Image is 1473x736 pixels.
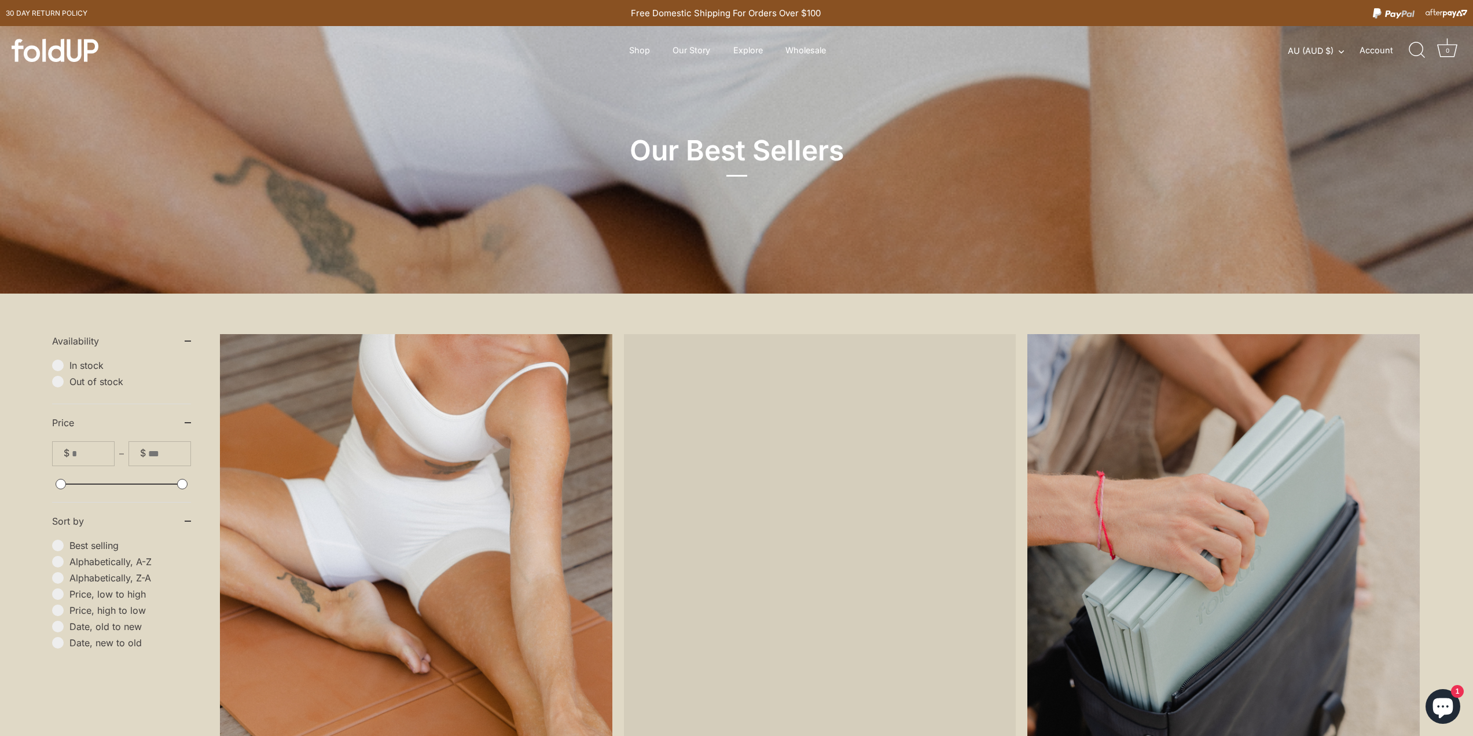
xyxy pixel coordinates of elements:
h1: Our Best Sellers [543,133,931,177]
button: AU (AUD $) [1288,46,1357,56]
a: Search [1405,38,1430,63]
span: Out of stock [69,376,191,387]
div: 0 [1442,45,1453,56]
img: foldUP [12,39,98,62]
a: Our Story [663,39,721,61]
span: $ [64,448,69,459]
span: Price, high to low [69,605,191,616]
input: From [72,442,114,466]
span: Alphabetically, Z-A [69,572,191,584]
span: Best selling [69,540,191,551]
inbox-online-store-chat: Shopify online store chat [1422,689,1464,727]
input: To [148,442,190,466]
span: Alphabetically, A-Z [69,556,191,567]
span: Date, old to new [69,621,191,632]
a: foldUP [12,39,179,62]
a: Wholesale [776,39,836,61]
a: Cart [1435,38,1460,63]
span: Date, new to old [69,637,191,649]
a: Account [1360,43,1413,57]
a: Shop [619,39,660,61]
div: Primary navigation [601,39,855,61]
a: Explore [723,39,773,61]
a: 30 day Return policy [6,6,87,20]
span: Price, low to high [69,588,191,600]
summary: Price [52,404,191,441]
span: $ [140,448,146,459]
summary: Sort by [52,503,191,540]
span: In stock [69,360,191,371]
summary: Availability [52,323,191,360]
